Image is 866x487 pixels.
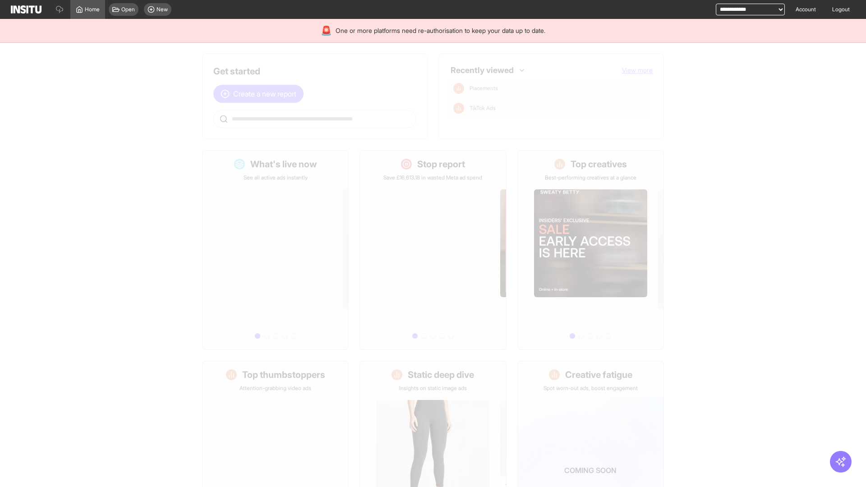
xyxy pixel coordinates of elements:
span: New [157,6,168,13]
span: One or more platforms need re-authorisation to keep your data up to date. [336,26,545,35]
span: Home [85,6,100,13]
div: 🚨 [321,24,332,37]
span: Open [121,6,135,13]
img: Logo [11,5,41,14]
